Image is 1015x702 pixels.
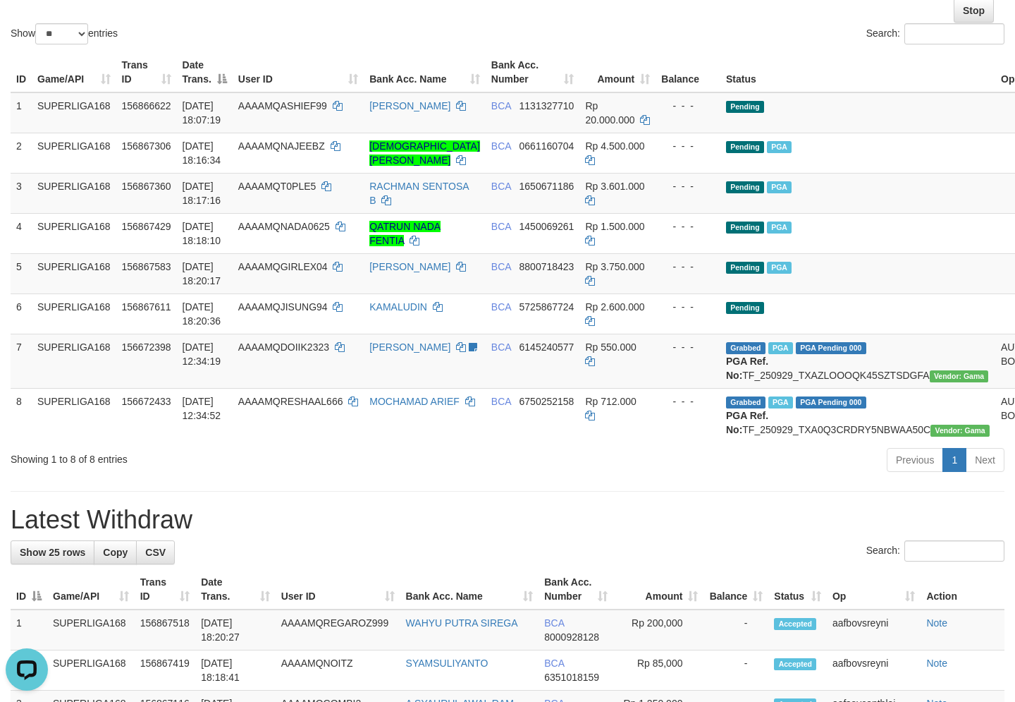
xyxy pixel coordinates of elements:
div: - - - [661,99,715,113]
button: Open LiveChat chat widget [6,6,48,48]
span: BCA [491,341,511,353]
span: Copy 8800718423 to clipboard [519,261,574,272]
td: 156867419 [135,650,196,691]
td: [DATE] 18:18:41 [195,650,275,691]
th: Bank Acc. Number: activate to sort column ascending [539,569,613,610]
td: SUPERLIGA168 [32,173,116,213]
td: Rp 200,000 [613,610,703,650]
td: SUPERLIGA168 [32,213,116,253]
a: [DEMOGRAPHIC_DATA][PERSON_NAME] [369,140,480,166]
td: aafbovsreyni [827,610,921,650]
span: [DATE] 18:16:34 [183,140,221,166]
span: AAAAMQNADA0625 [238,221,330,232]
span: AAAAMQT0PLE5 [238,181,316,192]
th: Bank Acc. Name: activate to sort column ascending [400,569,539,610]
td: AAAAMQREGAROZ999 [276,610,400,650]
span: Pending [726,181,764,193]
span: 156672398 [122,341,171,353]
span: BCA [491,261,511,272]
span: AAAAMQGIRLEX04 [238,261,328,272]
a: SYAMSULIYANTO [406,658,488,669]
td: SUPERLIGA168 [32,334,116,388]
span: PGA Pending [796,342,866,354]
th: Status [720,52,995,92]
span: 156866622 [122,100,171,111]
span: Copy 8000928128 to clipboard [544,631,599,643]
td: SUPERLIGA168 [32,388,116,442]
span: [DATE] 18:18:10 [183,221,221,246]
span: BCA [491,140,511,152]
span: AAAAMQASHIEF99 [238,100,327,111]
span: [DATE] 18:07:19 [183,100,221,126]
th: Date Trans.: activate to sort column descending [177,52,233,92]
td: 8 [11,388,32,442]
a: Show 25 rows [11,540,94,564]
span: Pending [726,141,764,153]
th: Action [921,569,1004,610]
span: AAAAMQDOIIK2323 [238,341,329,353]
a: [PERSON_NAME] [369,100,450,111]
b: PGA Ref. No: [726,356,768,381]
a: CSV [136,540,175,564]
span: Rp 4.500.000 [585,140,644,152]
td: SUPERLIGA168 [47,650,135,691]
span: Pending [726,222,764,234]
a: Copy [94,540,137,564]
span: 156867583 [122,261,171,272]
span: Copy 6351018159 to clipboard [544,672,599,683]
span: BCA [491,100,511,111]
span: AAAAMQRESHAAL666 [238,396,343,407]
span: Marked by aafsoycanthlai [767,141,792,153]
div: Showing 1 to 8 of 8 entries [11,447,412,466]
td: 7 [11,334,32,388]
th: User ID: activate to sort column ascending [276,569,400,610]
td: 6 [11,293,32,334]
a: Next [966,448,1004,472]
span: PGA Pending [796,397,866,409]
a: MOCHAMAD ARIEF [369,396,460,407]
span: 156867360 [122,181,171,192]
div: - - - [661,139,715,153]
td: SUPERLIGA168 [32,133,116,173]
a: RACHMAN SENTOSA B [369,181,469,206]
span: Marked by aafsoycanthlai [767,222,792,234]
span: Pending [726,262,764,274]
span: BCA [491,396,511,407]
select: Showentries [35,23,88,44]
th: ID [11,52,32,92]
span: Rp 1.500.000 [585,221,644,232]
span: Marked by aafsoycanthlai [767,181,792,193]
th: User ID: activate to sort column ascending [233,52,364,92]
span: AAAAMQNAJEEBZ [238,140,325,152]
span: Copy 1450069261 to clipboard [519,221,574,232]
span: Marked by aafsoycanthlai [768,342,793,354]
th: Bank Acc. Name: activate to sort column ascending [364,52,486,92]
a: [PERSON_NAME] [369,341,450,353]
span: BCA [491,181,511,192]
div: - - - [661,179,715,193]
div: - - - [661,394,715,409]
span: [DATE] 18:20:17 [183,261,221,286]
a: QATRUN NADA FENTIA [369,221,441,246]
div: - - - [661,300,715,314]
td: SUPERLIGA168 [32,92,116,133]
td: aafbovsreyni [827,650,921,691]
a: Note [926,617,947,629]
label: Search: [866,23,1004,44]
span: Rp 712.000 [585,396,636,407]
span: Vendor URL: https://trx31.1velocity.biz [930,370,989,382]
label: Search: [866,540,1004,562]
span: CSV [145,547,166,558]
span: Show 25 rows [20,547,85,558]
span: Grabbed [726,342,765,354]
th: Balance [656,52,720,92]
span: Copy [103,547,128,558]
td: AAAAMQNOITZ [276,650,400,691]
td: [DATE] 18:20:27 [195,610,275,650]
span: BCA [544,617,564,629]
span: Copy 1131327710 to clipboard [519,100,574,111]
td: 2 [11,133,32,173]
span: [DATE] 12:34:52 [183,396,221,421]
td: Rp 85,000 [613,650,703,691]
td: 5 [11,253,32,293]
